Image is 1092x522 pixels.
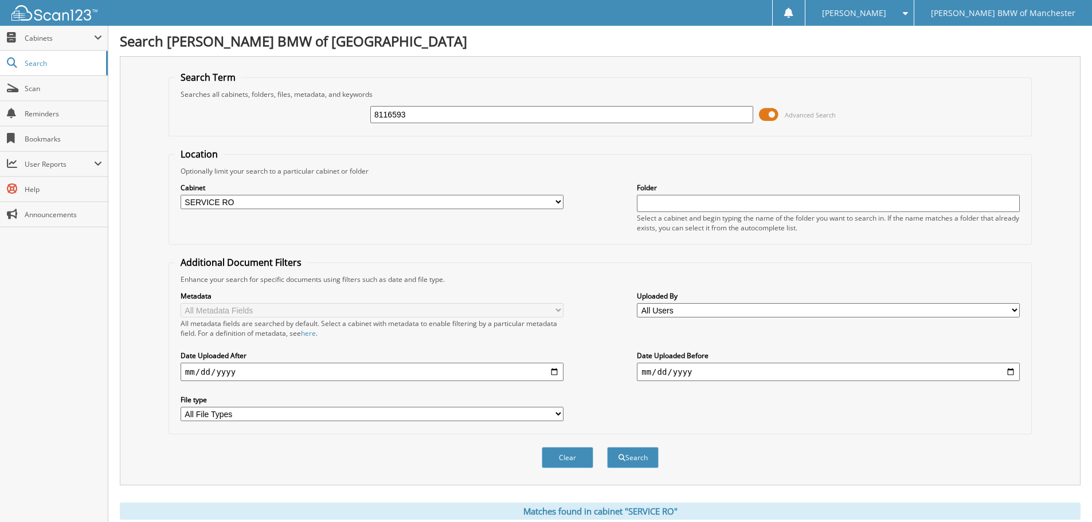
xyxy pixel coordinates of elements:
[175,166,1026,176] div: Optionally limit your search to a particular cabinet or folder
[181,395,563,405] label: File type
[175,71,241,84] legend: Search Term
[637,213,1020,233] div: Select a cabinet and begin typing the name of the folder you want to search in. If the name match...
[120,503,1081,520] div: Matches found in cabinet "SERVICE RO"
[785,111,836,119] span: Advanced Search
[607,447,659,468] button: Search
[637,291,1020,301] label: Uploaded By
[181,363,563,381] input: start
[25,134,102,144] span: Bookmarks
[301,328,316,338] a: here
[181,351,563,360] label: Date Uploaded After
[931,10,1075,17] span: [PERSON_NAME] BMW of Manchester
[181,291,563,301] label: Metadata
[25,33,94,43] span: Cabinets
[120,32,1081,50] h1: Search [PERSON_NAME] BMW of [GEOGRAPHIC_DATA]
[25,159,94,169] span: User Reports
[822,10,886,17] span: [PERSON_NAME]
[637,351,1020,360] label: Date Uploaded Before
[542,447,593,468] button: Clear
[175,274,1026,284] div: Enhance your search for specific documents using filters such as date and file type.
[181,183,563,193] label: Cabinet
[637,363,1020,381] input: end
[175,89,1026,99] div: Searches all cabinets, folders, files, metadata, and keywords
[11,5,97,21] img: scan123-logo-white.svg
[181,319,563,338] div: All metadata fields are searched by default. Select a cabinet with metadata to enable filtering b...
[25,109,102,119] span: Reminders
[25,84,102,93] span: Scan
[637,183,1020,193] label: Folder
[25,58,100,68] span: Search
[175,256,307,269] legend: Additional Document Filters
[25,210,102,219] span: Announcements
[175,148,224,160] legend: Location
[25,185,102,194] span: Help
